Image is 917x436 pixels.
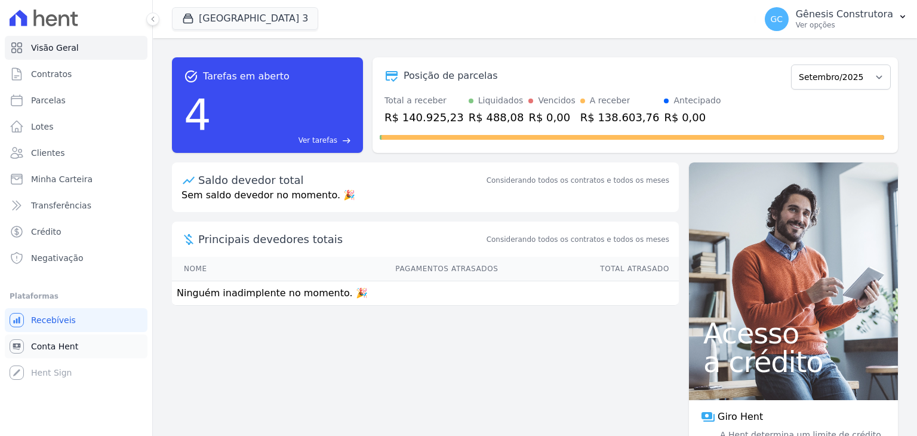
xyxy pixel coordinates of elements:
[5,115,147,139] a: Lotes
[31,42,79,54] span: Visão Geral
[770,15,783,23] span: GC
[487,234,669,245] span: Considerando todos os contratos e todos os meses
[342,136,351,145] span: east
[5,62,147,86] a: Contratos
[703,348,884,376] span: a crédito
[478,94,524,107] div: Liquidados
[673,94,721,107] div: Antecipado
[5,220,147,244] a: Crédito
[10,289,143,303] div: Plataformas
[31,173,93,185] span: Minha Carteira
[172,257,263,281] th: Nome
[5,194,147,217] a: Transferências
[404,69,498,83] div: Posição de parcelas
[203,69,290,84] span: Tarefas em aberto
[299,135,337,146] span: Ver tarefas
[5,88,147,112] a: Parcelas
[31,68,72,80] span: Contratos
[216,135,351,146] a: Ver tarefas east
[31,94,66,106] span: Parcelas
[31,226,61,238] span: Crédito
[5,36,147,60] a: Visão Geral
[184,84,211,146] div: 4
[498,257,679,281] th: Total Atrasado
[172,7,318,30] button: [GEOGRAPHIC_DATA] 3
[469,109,524,125] div: R$ 488,08
[590,94,630,107] div: A receber
[538,94,575,107] div: Vencidos
[5,334,147,358] a: Conta Hent
[172,188,679,212] p: Sem saldo devedor no momento. 🎉
[487,175,669,186] div: Considerando todos os contratos e todos os meses
[384,109,464,125] div: R$ 140.925,23
[703,319,884,348] span: Acesso
[5,246,147,270] a: Negativação
[796,20,893,30] p: Ver opções
[664,109,721,125] div: R$ 0,00
[580,109,660,125] div: R$ 138.603,76
[796,8,893,20] p: Gênesis Construtora
[31,147,64,159] span: Clientes
[31,340,78,352] span: Conta Hent
[263,257,499,281] th: Pagamentos Atrasados
[172,281,679,306] td: Ninguém inadimplente no momento. 🎉
[198,231,484,247] span: Principais devedores totais
[31,252,84,264] span: Negativação
[755,2,917,36] button: GC Gênesis Construtora Ver opções
[5,308,147,332] a: Recebíveis
[5,167,147,191] a: Minha Carteira
[31,121,54,133] span: Lotes
[718,410,763,424] span: Giro Hent
[198,172,484,188] div: Saldo devedor total
[528,109,575,125] div: R$ 0,00
[31,314,76,326] span: Recebíveis
[384,94,464,107] div: Total a receber
[31,199,91,211] span: Transferências
[5,141,147,165] a: Clientes
[184,69,198,84] span: task_alt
